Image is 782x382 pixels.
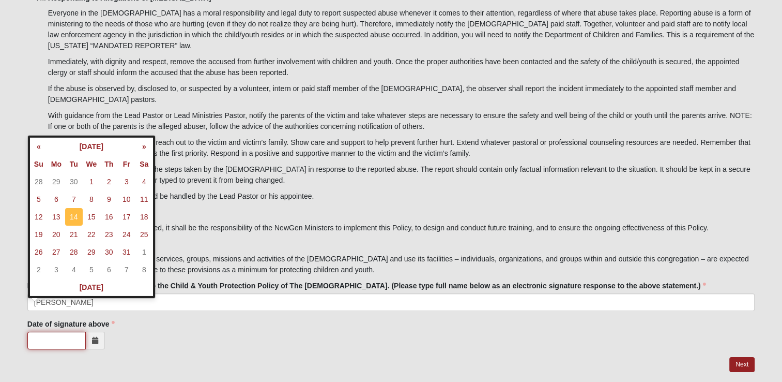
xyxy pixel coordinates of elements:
td: 27 [48,243,65,261]
p: Unless otherwise specifically stated, it shall be the responsibility of the NewGen Ministers to i... [48,223,755,233]
td: 23 [100,226,118,243]
th: Th [100,155,118,173]
p: If the abuse is observed by, disclosed to, or suspected by a volunteer, intern or paid staff memb... [48,83,755,105]
td: 29 [48,173,65,190]
p: Take all allegations seriously and reach out to the victim and victim’s family. Show care and sup... [48,137,755,159]
th: We [83,155,100,173]
p: All of those who participate in the services, groups, missions and activities of the [DEMOGRAPHIC... [48,254,755,275]
td: 8 [83,190,100,208]
td: 11 [135,190,153,208]
td: 29 [83,243,100,261]
td: 9 [100,190,118,208]
td: 25 [135,226,153,243]
td: 13 [48,208,65,226]
td: 16 [100,208,118,226]
td: 2 [30,261,48,278]
td: 14 [65,208,83,226]
td: 1 [83,173,100,190]
td: 15 [83,208,100,226]
td: 30 [100,243,118,261]
h5: Application [48,240,755,248]
th: Fr [118,155,135,173]
td: 30 [65,173,83,190]
td: 22 [83,226,100,243]
th: Mo [48,155,65,173]
td: 2 [100,173,118,190]
td: 7 [118,261,135,278]
td: 7 [65,190,83,208]
p: Any contact with the media should be handled by the Lead Pastor or his appointee. [48,191,755,202]
td: 18 [135,208,153,226]
td: 20 [48,226,65,243]
td: 12 [30,208,48,226]
td: 1 [135,243,153,261]
label: I have read, understand, and agree to the Child & Youth Protection Policy of The [DEMOGRAPHIC_DAT... [27,281,706,291]
label: Date of signature above [27,319,115,329]
th: Tu [65,155,83,173]
td: 17 [118,208,135,226]
td: 24 [118,226,135,243]
td: 26 [30,243,48,261]
a: Next [729,357,755,372]
th: [DATE] [30,278,153,296]
td: 3 [48,261,65,278]
p: Immediately, with dignity and respect, remove the accused from further involvement with children ... [48,56,755,78]
th: « [30,138,48,155]
td: 5 [83,261,100,278]
td: 31 [118,243,135,261]
td: 8 [135,261,153,278]
td: 28 [65,243,83,261]
td: 10 [118,190,135,208]
td: 19 [30,226,48,243]
td: 28 [30,173,48,190]
td: 6 [48,190,65,208]
td: 21 [65,226,83,243]
td: 4 [135,173,153,190]
th: Sa [135,155,153,173]
th: Su [30,155,48,173]
td: 4 [65,261,83,278]
th: [DATE] [48,138,135,155]
th: » [135,138,153,155]
p: Keep a detailed written report of the steps taken by the [DEMOGRAPHIC_DATA] in response to the re... [48,164,755,186]
p: Everyone in the [DEMOGRAPHIC_DATA] has a moral responsibility and legal duty to report suspected ... [48,8,755,51]
td: 6 [100,261,118,278]
td: 3 [118,173,135,190]
td: 5 [30,190,48,208]
h5: Implementation [48,209,755,217]
p: With guidance from the Lead Pastor or Lead Ministries Pastor, notify the parents of the victim an... [48,110,755,132]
